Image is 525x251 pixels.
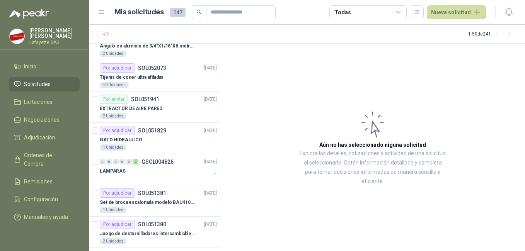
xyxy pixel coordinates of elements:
[100,157,218,182] a: 0 0 0 0 0 2 GSOL004826[DATE] LAMPARAS
[100,126,135,135] div: Por adjudicar
[126,159,132,165] div: 0
[204,127,217,134] p: [DATE]
[9,192,80,207] a: Configuración
[24,133,55,142] span: Adjudicación
[204,190,217,197] p: [DATE]
[204,221,217,228] p: [DATE]
[334,8,351,17] div: Todas
[100,220,135,229] div: Por adjudicar
[196,9,202,15] span: search
[100,159,106,165] div: 0
[141,159,174,165] p: GSOL004826
[204,96,217,103] p: [DATE]
[138,222,166,227] p: SOL051380
[24,115,60,124] span: Negociaciones
[204,64,217,72] p: [DATE]
[9,148,80,171] a: Órdenes de Compra
[100,207,126,213] div: 1 Unidades
[29,40,80,45] p: Lafayette SAS
[24,151,72,168] span: Órdenes de Compra
[24,177,53,186] span: Remisiones
[114,7,164,18] h1: Mis solicitudes
[9,210,80,224] a: Manuales y ayuda
[9,9,49,19] img: Logo peakr
[100,230,196,237] p: Juego de destornilladores intercambiables de mango aislados Ref: 32288
[100,188,135,198] div: Por adjudicar
[100,136,142,144] p: GATO HIDRAULICO
[100,144,126,151] div: 1 Unidades
[100,51,126,57] div: 2 Unidades
[89,217,220,248] a: Por adjudicarSOL051380[DATE] Juego de destornilladores intercambiables de mango aislados Ref: 322...
[10,29,24,44] img: Company Logo
[89,92,220,123] a: Por enviarSOL051941[DATE] EXTRACTOR DE AIRE PARED2 Unidades
[138,65,166,71] p: SOL052073
[9,59,80,74] a: Inicio
[29,28,80,39] p: [PERSON_NAME] [PERSON_NAME]
[113,159,119,165] div: 0
[24,195,58,204] span: Configuración
[100,95,128,104] div: Por enviar
[24,98,53,106] span: Licitaciones
[24,62,36,71] span: Inicio
[100,63,135,73] div: Por adjudicar
[100,74,164,81] p: Tijeras de coser ultra afiladas
[9,77,80,92] a: Solicitudes
[89,185,220,217] a: Por adjudicarSOL051381[DATE] Set de broca escalonada modelo BAU4101191 Unidades
[9,174,80,189] a: Remisiones
[468,28,516,40] div: 1 - 50 de 241
[24,213,68,221] span: Manuales y ayuda
[24,80,51,88] span: Solicitudes
[298,149,448,186] p: Explora los detalles, cotizaciones y actividad de una solicitud al seleccionarla. Obtén informaci...
[119,159,125,165] div: 0
[100,113,126,119] div: 2 Unidades
[131,97,159,102] p: SOL051941
[138,128,166,133] p: SOL051829
[100,199,196,206] p: Set de broca escalonada modelo BAU410119
[100,82,129,88] div: 40 Unidades
[89,123,220,154] a: Por adjudicarSOL051829[DATE] GATO HIDRAULICO1 Unidades
[319,141,426,149] h3: Aún no has seleccionado niguna solicitud
[9,95,80,109] a: Licitaciones
[170,8,186,17] span: 147
[100,238,126,244] div: 2 Unidades
[133,159,138,165] div: 2
[9,130,80,145] a: Adjudicación
[89,60,220,92] a: Por adjudicarSOL052073[DATE] Tijeras de coser ultra afiladas40 Unidades
[204,158,217,166] p: [DATE]
[138,190,166,196] p: SOL051381
[427,5,486,19] button: Nueva solicitud
[9,112,80,127] a: Negociaciones
[100,105,162,112] p: EXTRACTOR DE AIRE PARED
[89,29,220,60] a: Por cotizarSOL052108[DATE] Angulo en aluminio de 3/4"X1/16"X6 metros color Anolok2 Unidades
[100,42,196,50] p: Angulo en aluminio de 3/4"X1/16"X6 metros color Anolok
[106,159,112,165] div: 0
[100,168,126,175] p: LAMPARAS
